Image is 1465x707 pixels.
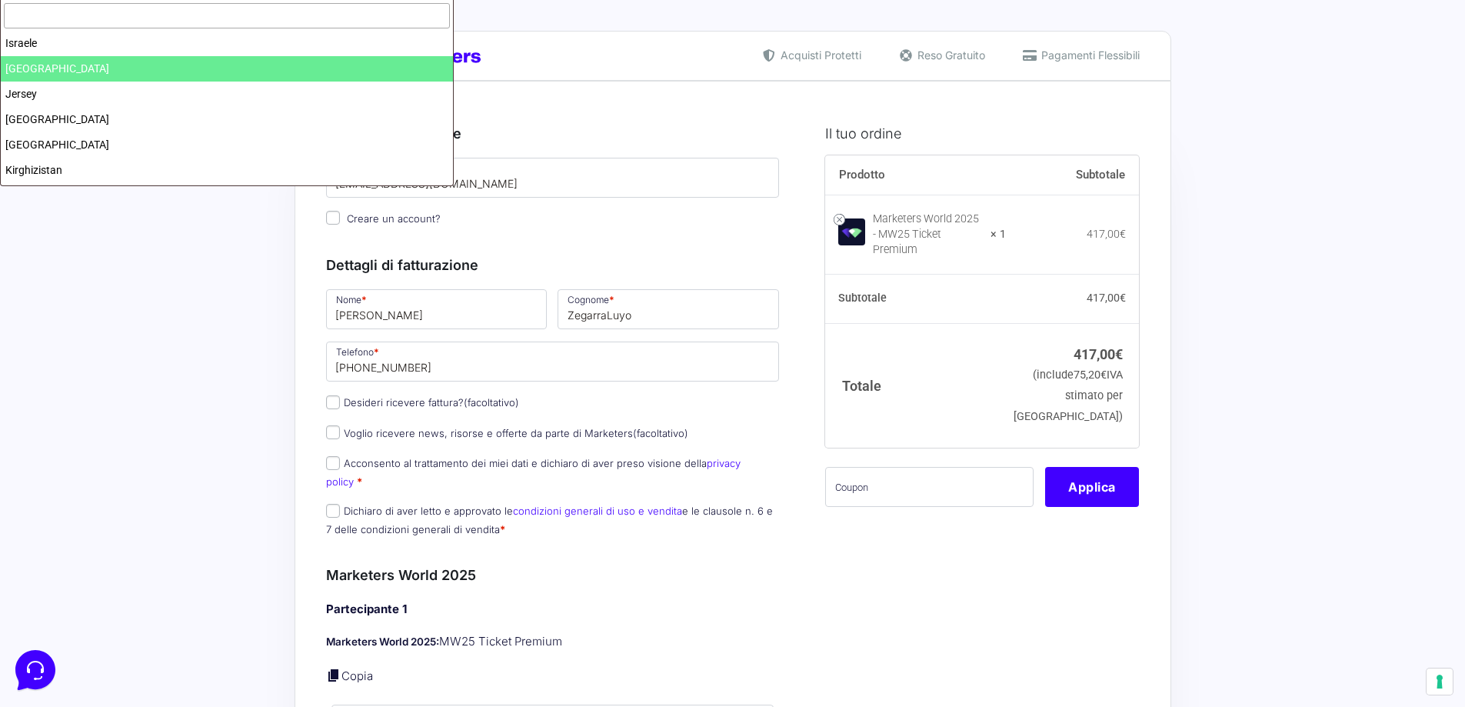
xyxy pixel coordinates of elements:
input: Cognome * [558,289,779,329]
span: (facoltativo) [464,396,519,409]
label: Desideri ricevere fattura? [326,396,519,409]
img: dark [74,86,105,117]
p: MW25 Ticket Premium [326,633,780,651]
span: Acquisti Protetti [777,47,861,63]
li: [GEOGRAPHIC_DATA] [1,107,453,132]
img: dark [49,86,80,117]
span: Pagamenti Flessibili [1037,47,1140,63]
label: Dichiaro di aver letto e approvato le e le clausole n. 6 e 7 delle condizioni generali di vendita [326,505,773,535]
button: Le tue preferenze relative al consenso per le tecnologie di tracciamento [1427,669,1453,695]
li: Israele [1,31,453,56]
input: Coupon [825,467,1034,507]
h4: Partecipante 1 [326,601,780,619]
bdi: 417,00 [1074,346,1123,362]
p: Aiuto [237,515,259,529]
span: (facoltativo) [633,427,688,439]
button: Messaggi [107,494,201,529]
input: Indirizzo Email * [326,158,780,198]
span: 75,20 [1074,369,1107,382]
input: Desideri ricevere fattura?(facoltativo) [326,395,340,409]
li: [GEOGRAPHIC_DATA] [1,56,453,82]
bdi: 417,00 [1087,228,1126,240]
h3: Il tuo ordine [825,123,1139,144]
strong: Marketers World 2025: [326,635,439,648]
button: Aiuto [201,494,295,529]
p: Messaggi [133,515,175,529]
h3: Dettagli di fatturazione [326,255,780,275]
span: € [1120,228,1126,240]
input: Dichiaro di aver letto e approvato lecondizioni generali di uso e venditae le clausole n. 6 e 7 d... [326,504,340,518]
th: Prodotto [825,155,1006,195]
th: Totale [825,323,1006,447]
label: Voglio ricevere news, risorse e offerte da parte di Marketers [326,427,688,439]
input: Nome * [326,289,548,329]
a: Copia i dettagli dell'acquirente [326,668,341,683]
input: Voglio ricevere news, risorse e offerte da parte di Marketers(facoltativo) [326,425,340,439]
li: [GEOGRAPHIC_DATA] [1,132,453,158]
span: Le tue conversazioni [25,62,131,74]
a: Apri Centro Assistenza [164,191,283,203]
li: Kiribati [1,183,453,208]
th: Subtotale [1006,155,1140,195]
span: Reso Gratuito [914,47,985,63]
button: Applica [1045,467,1139,507]
input: Creare un account? [326,211,340,225]
th: Subtotale [825,275,1006,324]
img: dark [25,86,55,117]
h3: Marketers World 2025 [326,565,780,585]
p: Home [46,515,72,529]
a: condizioni generali di uso e vendita [513,505,682,517]
input: Acconsento al trattamento dei miei dati e dichiaro di aver preso visione dellaprivacy policy [326,456,340,470]
button: Home [12,494,107,529]
a: privacy policy [326,457,741,487]
span: Trova una risposta [25,191,120,203]
input: Cerca un articolo... [35,224,251,239]
span: € [1115,346,1123,362]
img: Marketers World 2025 - MW25 Ticket Premium [838,218,865,245]
strong: × 1 [991,227,1006,242]
span: Inizia una conversazione [100,138,227,151]
iframe: Customerly Messenger Launcher [12,647,58,693]
span: € [1120,292,1126,304]
small: (include IVA stimato per [GEOGRAPHIC_DATA]) [1014,369,1123,423]
div: Marketers World 2025 - MW25 Ticket Premium [873,212,981,258]
input: Telefono * [326,342,780,382]
span: € [1100,369,1107,382]
li: Jersey [1,82,453,107]
li: Kirghizistan [1,158,453,183]
label: Acconsento al trattamento dei miei dati e dichiaro di aver preso visione della [326,457,741,487]
h3: Informazioni Cliente [326,123,780,144]
h2: Ciao da Marketers 👋 [12,12,258,37]
span: Creare un account? [347,212,441,225]
a: Copia [341,669,373,683]
bdi: 417,00 [1087,292,1126,304]
button: Inizia una conversazione [25,129,283,160]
